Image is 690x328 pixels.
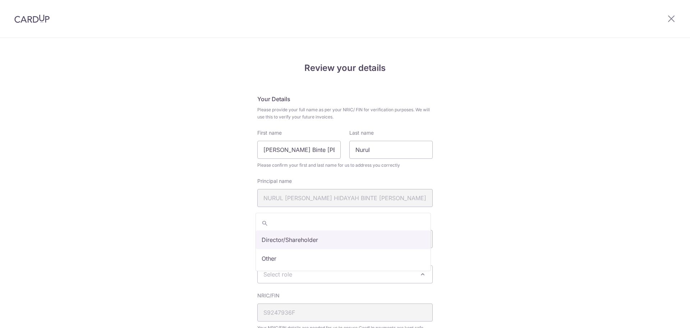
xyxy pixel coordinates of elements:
label: Principal name [257,178,292,185]
h5: Your Details [257,95,433,103]
span: Please confirm your first and last name for us to address you correctly [257,162,433,169]
input: First Name [257,141,341,159]
label: Last name [349,129,374,136]
li: Other [256,249,431,268]
li: Director/Shareholder [256,230,431,249]
label: First name [257,129,282,136]
input: Last name [349,141,433,159]
span: Select role [263,271,292,278]
img: CardUp [14,14,50,23]
h4: Review your details [257,62,433,75]
span: Please provide your full name as per your NRIC/ FIN for verification purposes. We will use this t... [257,106,433,121]
label: NRIC/FIN [257,292,280,299]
